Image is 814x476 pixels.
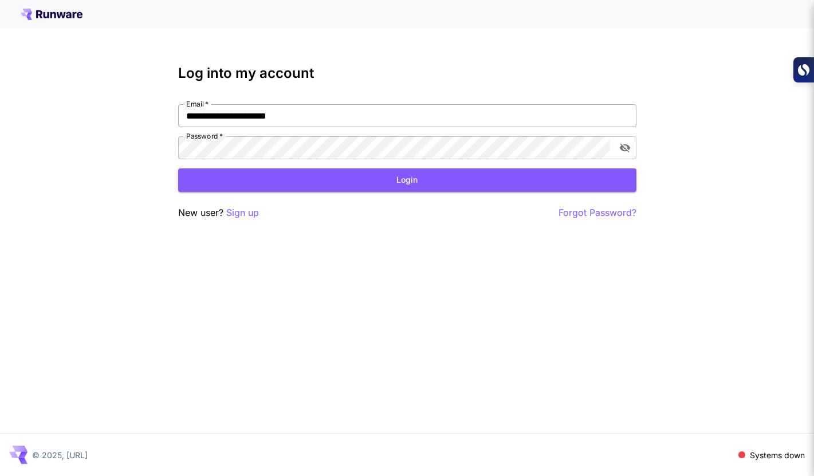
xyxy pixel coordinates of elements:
label: Password [186,131,223,141]
label: Email [186,99,209,109]
p: New user? [178,206,259,220]
button: Login [178,168,636,192]
p: © 2025, [URL] [32,449,88,461]
p: Systems down [750,449,805,461]
button: Forgot Password? [559,206,636,220]
button: toggle password visibility [615,137,635,158]
button: Sign up [226,206,259,220]
h3: Log into my account [178,65,636,81]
